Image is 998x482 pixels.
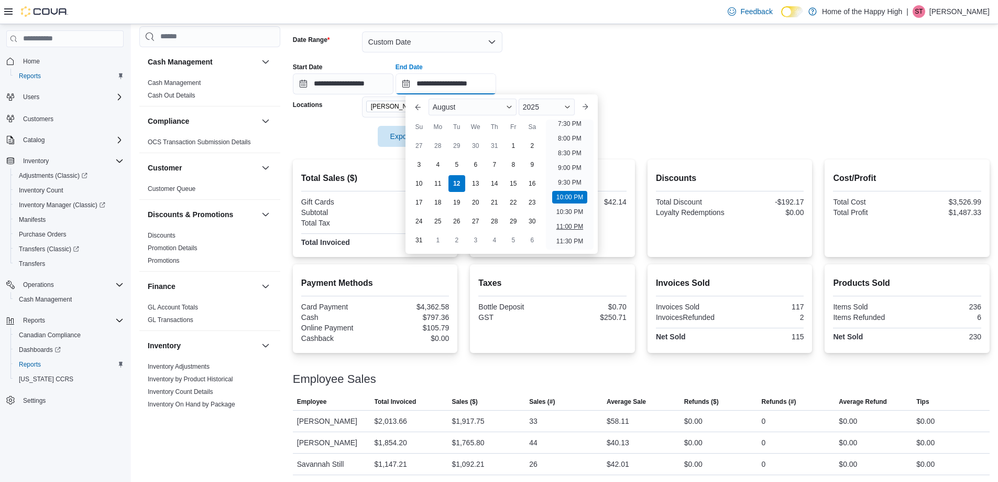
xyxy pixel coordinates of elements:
button: Inventory [148,340,257,351]
button: Cash Management [148,57,257,67]
div: Fr [505,119,522,135]
h3: Finance [148,281,176,292]
div: -$192.17 [732,198,804,206]
span: 2025 [523,103,539,111]
h3: Cash Management [148,57,213,67]
div: GST [478,313,550,322]
a: Transfers (Classic) [10,242,128,256]
div: $58.11 [607,415,629,427]
button: Discounts & Promotions [148,209,257,220]
span: Cash Out Details [148,91,195,100]
span: Dark Mode [781,17,782,18]
button: Custom Date [362,31,502,52]
div: day-4 [486,232,503,249]
a: [US_STATE] CCRS [15,373,78,385]
button: Catalog [19,134,49,146]
span: Catalog [23,136,45,144]
div: 115 [732,333,804,341]
div: Finance [139,301,280,330]
a: Canadian Compliance [15,329,85,341]
div: 33 [529,415,538,427]
span: Operations [23,281,54,289]
div: 0 [762,415,766,427]
div: $1,487.33 [909,208,981,217]
div: $105.79 [377,324,449,332]
div: day-19 [448,194,465,211]
div: Cashback [301,334,373,342]
button: Inventory Count [10,183,128,198]
button: [US_STATE] CCRS [10,372,128,387]
div: $0.00 [916,415,935,427]
div: $3,526.99 [909,198,981,206]
div: Invoices Sold [656,303,728,311]
a: Home [19,55,44,68]
div: day-7 [486,156,503,173]
span: Inventory Manager (Classic) [19,201,105,209]
span: Inventory Manager (Classic) [15,199,124,211]
span: Refunds (#) [762,398,796,406]
button: Inventory [259,339,272,352]
a: Adjustments (Classic) [15,169,92,182]
li: 8:00 PM [554,132,586,145]
div: InvoicesRefunded [656,313,728,322]
span: Inventory Count Details [148,388,213,396]
button: Compliance [259,115,272,127]
h2: Invoices Sold [656,277,804,290]
div: Total Tax [301,219,373,227]
a: Customer Queue [148,185,195,192]
div: $0.00 [684,436,703,449]
strong: Net Sold [656,333,686,341]
button: Cash Management [10,292,128,307]
a: Promotion Details [148,244,198,252]
li: 11:30 PM [552,235,587,248]
li: 8:30 PM [554,147,586,159]
div: day-29 [505,213,522,230]
input: Press the down key to open a popover containing a calendar. [293,73,393,94]
a: Cash Management [148,79,201,87]
span: Promotions [148,256,180,265]
span: Inventory Count [15,184,124,197]
span: GL Transactions [148,316,193,324]
label: Locations [293,101,323,109]
div: $0.00 [377,198,449,206]
span: Customers [23,115,53,123]
a: Reports [15,70,45,82]
div: day-3 [411,156,427,173]
span: Average Sale [607,398,646,406]
span: Cash Management [148,79,201,87]
span: August [433,103,456,111]
div: $251.41 [377,219,449,227]
div: Compliance [139,136,280,153]
button: Export [378,126,436,147]
span: OCS Transaction Submission Details [148,138,251,146]
h3: Compliance [148,116,189,126]
div: day-15 [505,175,522,192]
button: Purchase Orders [10,227,128,242]
h3: Discounts & Promotions [148,209,233,220]
div: 6 [909,313,981,322]
div: day-6 [524,232,541,249]
h3: Customer [148,163,182,173]
button: Users [19,91,43,103]
a: Dashboards [15,344,65,356]
a: Customers [19,113,58,125]
span: Tips [916,398,929,406]
span: Catalog [19,134,124,146]
div: 117 [732,303,804,311]
img: Cova [21,6,68,17]
h2: Discounts [656,172,804,185]
button: Discounts & Promotions [259,208,272,221]
div: Button. Open the year selector. 2025 is currently selected. [519,99,575,115]
div: day-30 [467,137,484,154]
span: Transfers (Classic) [19,245,79,253]
span: GL Account Totals [148,303,198,312]
a: Dashboards [10,342,128,357]
div: day-16 [524,175,541,192]
div: Total Profit [833,208,905,217]
button: Canadian Compliance [10,328,128,342]
h2: Total Sales ($) [301,172,449,185]
span: Home [23,57,40,66]
span: Customers [19,112,124,125]
span: Users [19,91,124,103]
span: Canadian Compliance [19,331,81,339]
